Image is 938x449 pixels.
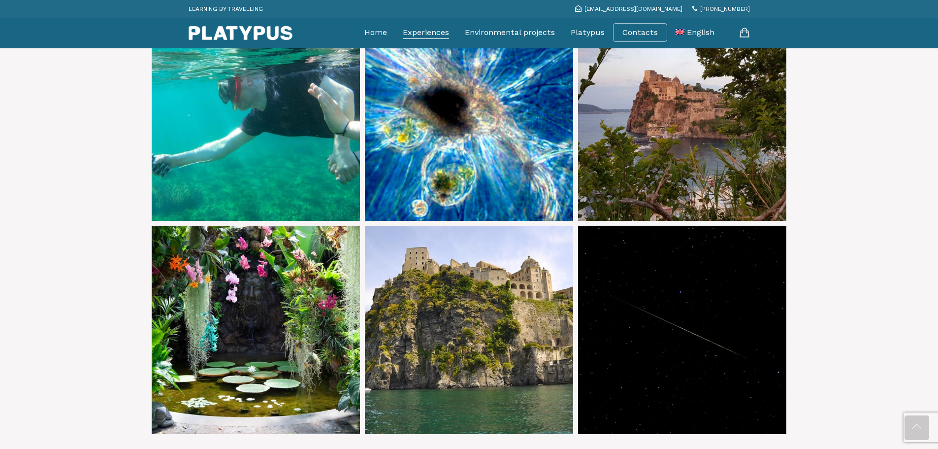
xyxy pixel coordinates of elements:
a: Experiences [403,20,449,45]
a: Home [364,20,387,45]
a: Environmental projects [465,20,555,45]
p: LEARNING BY TRAVELLING [189,2,263,15]
a: Platypus [571,20,605,45]
a: [PHONE_NUMBER] [692,5,750,12]
span: [PHONE_NUMBER] [700,5,750,12]
img: Platypus [189,26,292,40]
span: English [687,28,714,37]
span: [EMAIL_ADDRESS][DOMAIN_NAME] [584,5,682,12]
a: Contacts [622,28,658,37]
a: [EMAIL_ADDRESS][DOMAIN_NAME] [575,5,682,12]
a: English [676,20,714,45]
